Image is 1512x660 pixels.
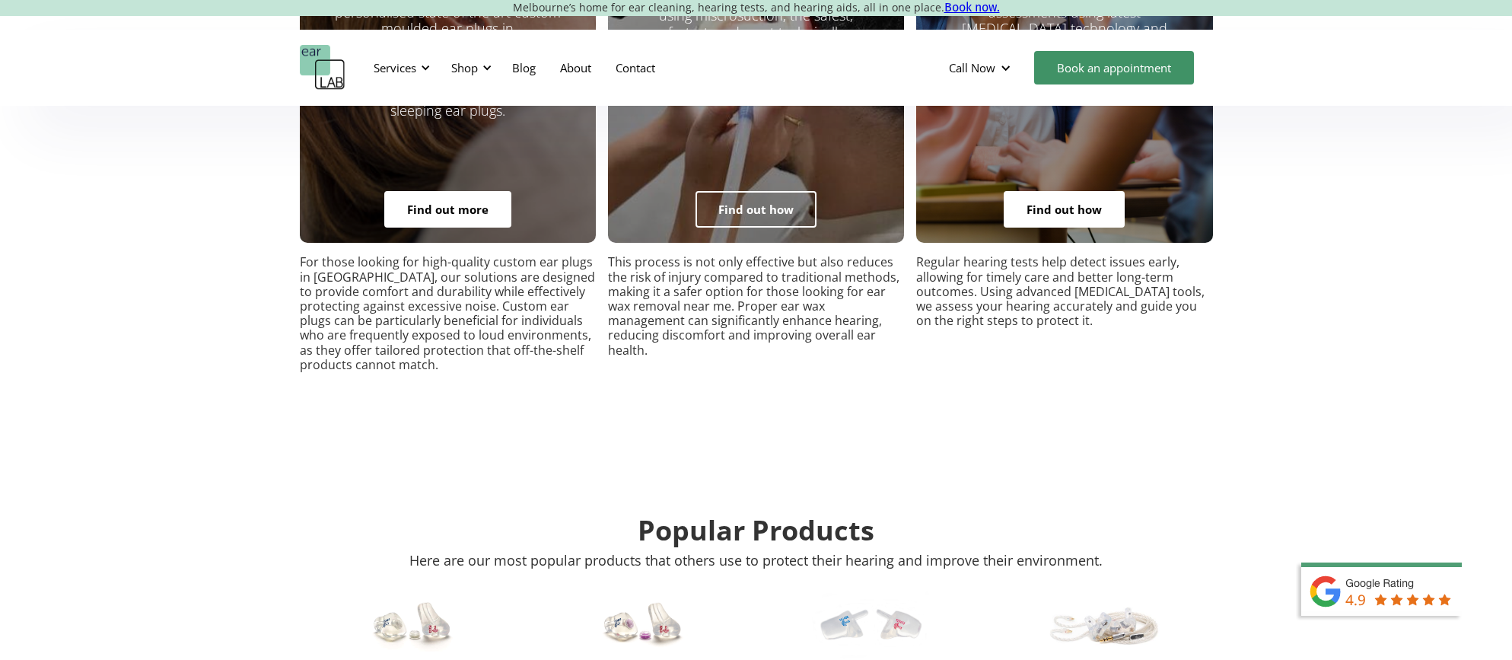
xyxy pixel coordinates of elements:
[638,515,874,546] h2: Popular Products
[949,60,995,75] div: Call Now
[1004,191,1125,228] a: Find out how
[1034,51,1194,84] a: Book an appointment
[442,45,496,91] div: Shop
[451,60,478,75] div: Shop
[300,45,345,91] a: home
[548,46,603,90] a: About
[500,46,548,90] a: Blog
[384,191,511,228] a: Find out more
[696,191,816,228] a: Find out how
[937,45,1027,91] div: Call Now
[603,46,667,90] a: Contact
[300,553,1213,569] p: Here are our most popular products that others use to protect their hearing and improve their env...
[608,255,904,372] p: This process is not only effective but also reduces the risk of injury compared to traditional me...
[916,255,1212,372] p: Regular hearing tests help detect issues early, allowing for timely care and better long-term out...
[300,255,596,372] p: For those looking for high-quality custom ear plugs in [GEOGRAPHIC_DATA], our solutions are desig...
[374,60,416,75] div: Services
[364,45,435,91] div: Services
